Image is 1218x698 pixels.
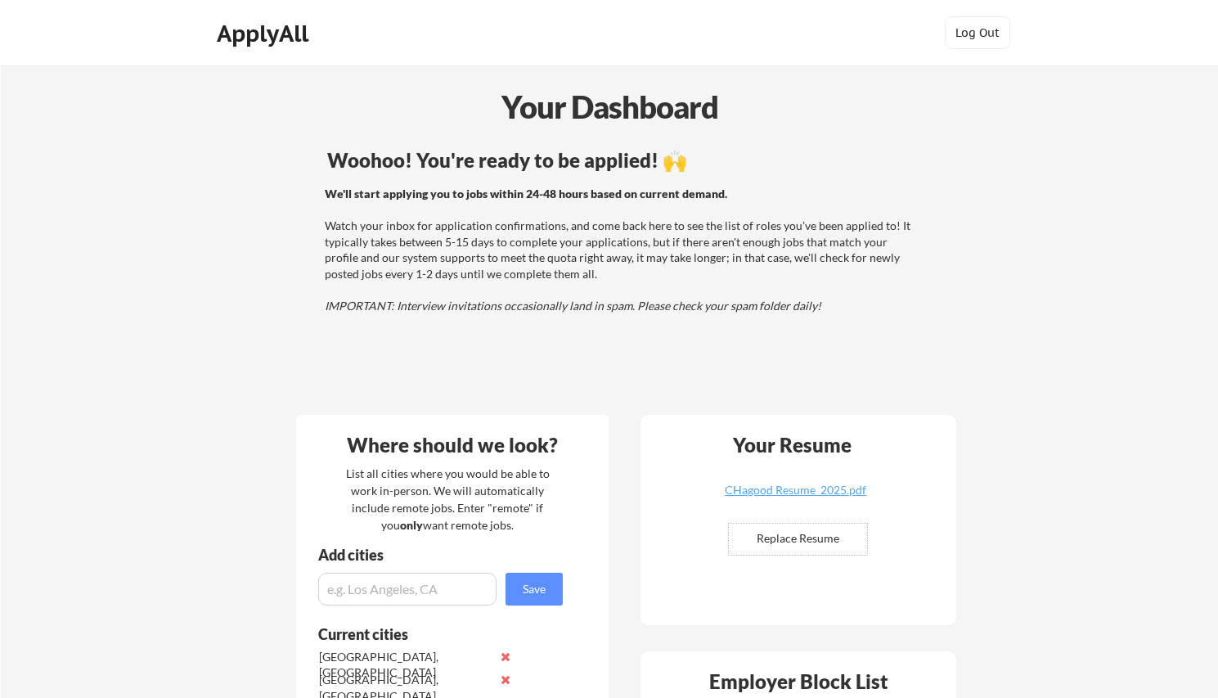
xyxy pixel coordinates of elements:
input: e.g. Los Angeles, CA [318,573,497,606]
div: List all cities where you would be able to work in-person. We will automatically include remote j... [335,465,560,534]
button: Log Out [945,16,1010,49]
div: Your Resume [712,435,874,455]
em: IMPORTANT: Interview invitations occasionally land in spam. Please check your spam folder daily! [325,299,821,313]
button: Save [506,573,563,606]
strong: only [400,518,423,532]
div: Your Dashboard [2,83,1218,130]
div: CHagood Resume_2025.pdf [699,484,893,496]
a: CHagood Resume_2025.pdf [699,484,893,510]
div: Watch your inbox for application confirmations, and come back here to see the list of roles you'v... [325,186,915,314]
strong: We'll start applying you to jobs within 24-48 hours based on current demand. [325,187,727,200]
div: Woohoo! You're ready to be applied! 🙌 [327,151,917,170]
div: [GEOGRAPHIC_DATA], [GEOGRAPHIC_DATA] [319,649,492,681]
div: Employer Block List [647,672,951,691]
div: ApplyAll [217,20,313,47]
div: Current cities [318,627,545,642]
div: Where should we look? [300,435,605,455]
div: Add cities [318,547,567,562]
